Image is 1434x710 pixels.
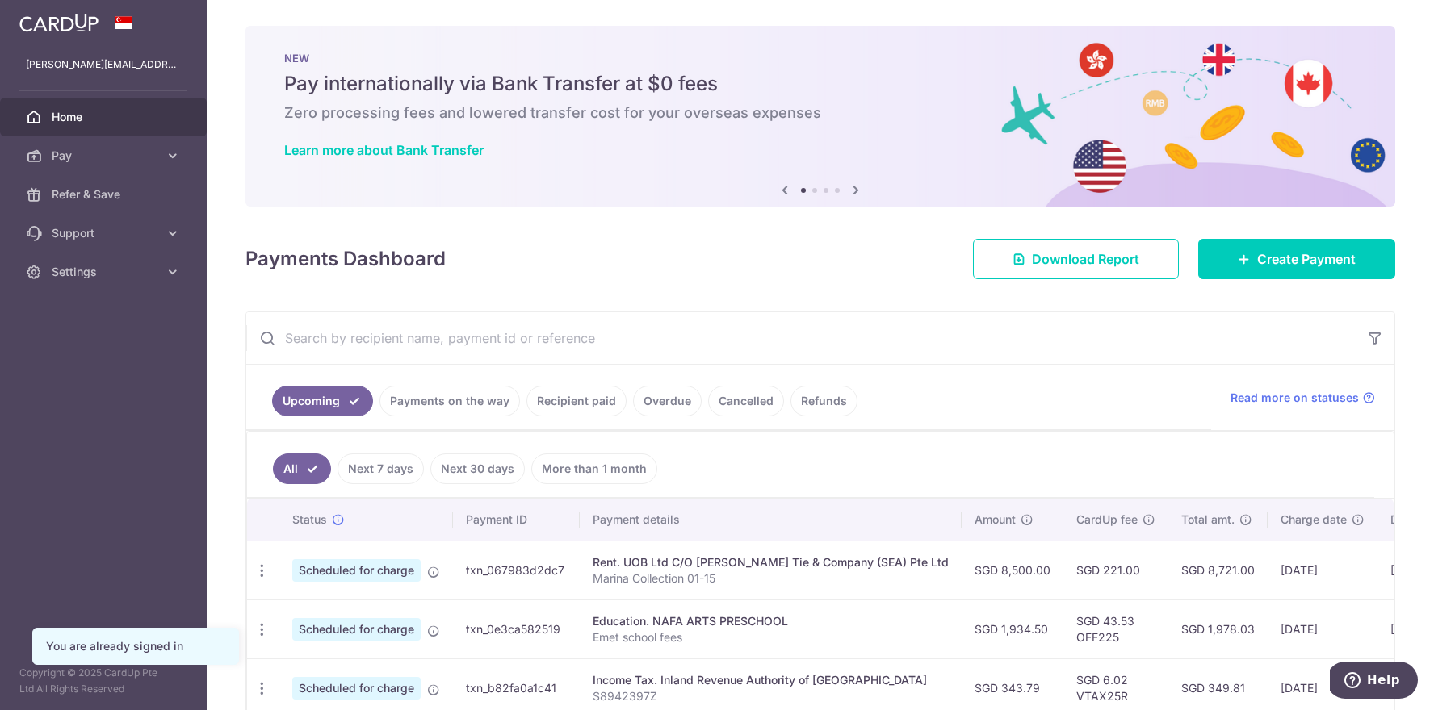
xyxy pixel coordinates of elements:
a: Create Payment [1198,239,1395,279]
td: txn_067983d2dc7 [453,541,580,599]
span: Download Report [1032,249,1139,269]
td: SGD 221.00 [1063,541,1168,599]
td: txn_0e3ca582519 [453,599,580,658]
span: Create Payment [1257,249,1356,269]
div: Rent. UOB Ltd C/O [PERSON_NAME] Tie & Company (SEA) Pte Ltd [593,554,949,570]
p: Marina Collection 01-15 [593,570,949,587]
span: Scheduled for charge [292,559,421,582]
td: SGD 8,721.00 [1168,541,1268,599]
img: Bank transfer banner [245,26,1395,207]
p: NEW [284,52,1356,65]
a: Download Report [973,239,1179,279]
span: Refer & Save [52,186,158,203]
span: Status [292,512,327,528]
span: CardUp fee [1076,512,1138,528]
td: [DATE] [1268,599,1377,658]
h6: Zero processing fees and lowered transfer cost for your overseas expenses [284,103,1356,123]
a: Cancelled [708,386,784,416]
p: [PERSON_NAME][EMAIL_ADDRESS][PERSON_NAME][DOMAIN_NAME] [26,56,181,73]
th: Payment details [580,499,962,541]
a: Learn more about Bank Transfer [284,142,484,158]
h4: Payments Dashboard [245,244,446,274]
p: S8942397Z [593,688,949,704]
a: Overdue [633,386,702,416]
a: Payments on the way [379,386,520,416]
a: Recipient paid [526,386,627,416]
td: SGD 1,934.50 [962,599,1063,658]
th: Payment ID [453,499,580,541]
a: Next 7 days [338,453,424,484]
span: Read more on statuses [1231,390,1359,406]
span: Scheduled for charge [292,618,421,641]
span: Total amt. [1181,512,1235,528]
iframe: Opens a widget where you can find more information [1330,662,1418,702]
div: You are already signed in [46,638,225,654]
td: SGD 1,978.03 [1168,599,1268,658]
input: Search by recipient name, payment id or reference [246,312,1356,364]
span: Home [52,109,158,125]
td: SGD 8,500.00 [962,541,1063,599]
img: CardUp [19,13,99,32]
p: Emet school fees [593,629,949,645]
span: Charge date [1281,512,1347,528]
a: Upcoming [272,386,373,416]
span: Pay [52,148,158,164]
span: Scheduled for charge [292,677,421,700]
span: Support [52,225,158,241]
div: Income Tax. Inland Revenue Authority of [GEOGRAPHIC_DATA] [593,672,949,688]
td: SGD 43.53 OFF225 [1063,599,1168,658]
a: All [273,453,331,484]
a: Next 30 days [430,453,525,484]
a: Read more on statuses [1231,390,1375,406]
a: Refunds [790,386,857,416]
td: [DATE] [1268,541,1377,599]
a: More than 1 month [531,453,657,484]
h5: Pay internationally via Bank Transfer at $0 fees [284,71,1356,97]
div: Education. NAFA ARTS PRESCHOOL [593,613,949,629]
span: Amount [975,512,1016,528]
span: Settings [52,264,158,280]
